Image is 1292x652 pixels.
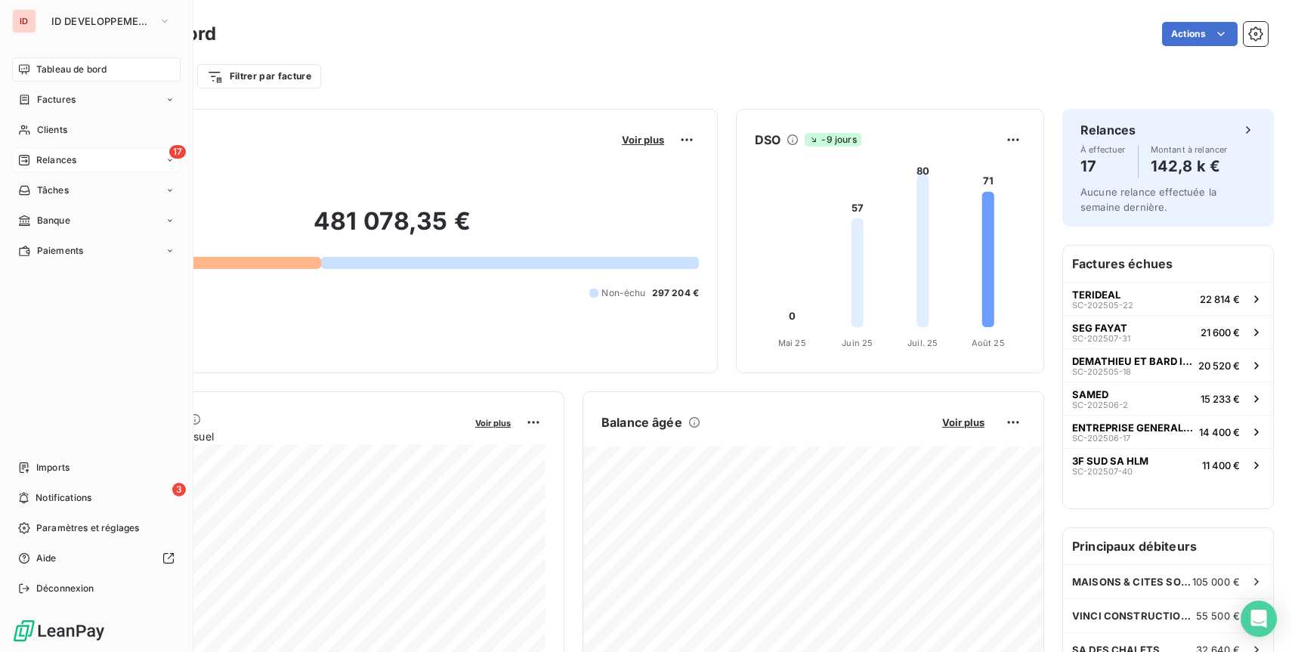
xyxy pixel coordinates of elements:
[12,209,181,233] a: Banque
[617,133,669,147] button: Voir plus
[1072,367,1131,376] span: SC-202505-18
[1201,326,1240,338] span: 21 600 €
[1072,388,1108,400] span: SAMED
[842,338,873,348] tspan: Juin 25
[36,461,70,474] span: Imports
[1201,393,1240,405] span: 15 233 €
[1080,121,1136,139] h6: Relances
[1072,422,1193,434] span: ENTREPRISE GENERALE [PERSON_NAME]
[85,428,465,444] span: Chiffre d'affaires mensuel
[1063,528,1273,564] h6: Principaux débiteurs
[85,206,699,252] h2: 481 078,35 €
[652,286,699,300] span: 297 204 €
[601,286,645,300] span: Non-échu
[1072,334,1130,343] span: SC-202507-31
[1202,459,1240,471] span: 11 400 €
[1072,576,1192,588] span: MAISONS & CITES SOCIETE ANONYME D'HLM
[37,184,69,197] span: Tâches
[1072,434,1130,443] span: SC-202506-17
[1080,186,1216,213] span: Aucune relance effectuée la semaine dernière.
[37,244,83,258] span: Paiements
[12,516,181,540] a: Paramètres et réglages
[12,619,106,643] img: Logo LeanPay
[12,239,181,263] a: Paiements
[1151,154,1228,178] h4: 142,8 k €
[471,416,515,429] button: Voir plus
[36,491,91,505] span: Notifications
[1151,145,1228,154] span: Montant à relancer
[1072,400,1128,409] span: SC-202506-2
[36,521,139,535] span: Paramètres et réglages
[1063,382,1273,415] button: SAMEDSC-202506-215 233 €
[942,416,984,428] span: Voir plus
[805,133,861,147] span: -9 jours
[172,483,186,496] span: 3
[778,338,806,348] tspan: Mai 25
[36,582,94,595] span: Déconnexion
[1063,415,1273,448] button: ENTREPRISE GENERALE [PERSON_NAME]SC-202506-1714 400 €
[1162,22,1238,46] button: Actions
[972,338,1005,348] tspan: Août 25
[1080,145,1126,154] span: À effectuer
[1241,601,1277,637] div: Open Intercom Messenger
[622,134,664,146] span: Voir plus
[36,153,76,167] span: Relances
[51,15,153,27] span: ID DEVELOPPEMENT PL
[1072,467,1133,476] span: SC-202507-40
[1063,246,1273,282] h6: Factures échues
[1072,355,1192,367] span: DEMATHIEU ET BARD IMMOBILIER - MONTIGNY
[1072,455,1148,467] span: 3F SUD SA HLM
[169,145,186,159] span: 17
[907,338,938,348] tspan: Juil. 25
[1072,289,1120,301] span: TERIDEAL
[475,418,511,428] span: Voir plus
[12,546,181,570] a: Aide
[12,57,181,82] a: Tableau de bord
[1192,576,1240,588] span: 105 000 €
[1199,426,1240,438] span: 14 400 €
[37,93,76,107] span: Factures
[1063,315,1273,348] button: SEG FAYATSC-202507-3121 600 €
[1080,154,1126,178] h4: 17
[1072,301,1133,310] span: SC-202505-22
[12,178,181,202] a: Tâches
[1196,610,1240,622] span: 55 500 €
[12,88,181,112] a: Factures
[1072,322,1127,334] span: SEG FAYAT
[755,131,780,149] h6: DSO
[12,456,181,480] a: Imports
[938,416,989,429] button: Voir plus
[1063,448,1273,481] button: 3F SUD SA HLMSC-202507-4011 400 €
[1198,360,1240,372] span: 20 520 €
[12,9,36,33] div: ID
[36,552,57,565] span: Aide
[1063,348,1273,382] button: DEMATHIEU ET BARD IMMOBILIER - MONTIGNYSC-202505-1820 520 €
[601,413,682,431] h6: Balance âgée
[37,123,67,137] span: Clients
[197,64,321,88] button: Filtrer par facture
[1200,293,1240,305] span: 22 814 €
[36,63,107,76] span: Tableau de bord
[1072,610,1196,622] span: VINCI CONSTRUCTION SI
[37,214,70,227] span: Banque
[1063,282,1273,315] button: TERIDEALSC-202505-2222 814 €
[12,118,181,142] a: Clients
[12,148,181,172] a: 17Relances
